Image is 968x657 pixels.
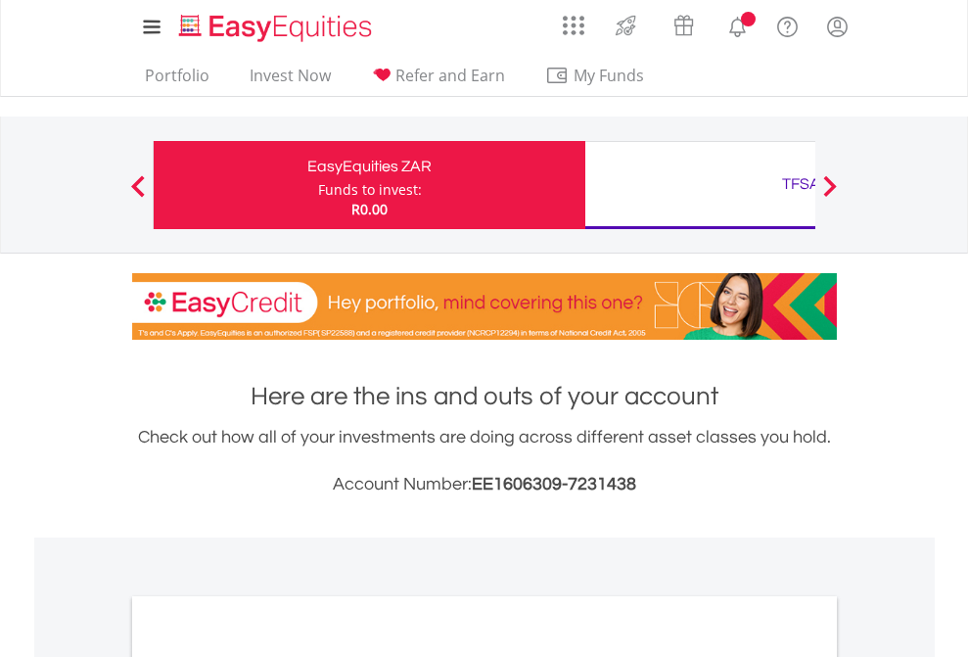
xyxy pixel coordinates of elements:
span: R0.00 [351,200,388,218]
div: EasyEquities ZAR [165,153,574,180]
a: Portfolio [137,66,217,96]
div: Funds to invest: [318,180,422,200]
button: Next [810,185,850,205]
img: grid-menu-icon.svg [563,15,584,36]
img: EasyCredit Promotion Banner [132,273,837,340]
a: Home page [171,5,380,44]
a: Notifications [713,5,762,44]
img: vouchers-v2.svg [668,10,700,41]
a: Refer and Earn [363,66,513,96]
span: My Funds [545,63,673,88]
a: Invest Now [242,66,339,96]
h3: Account Number: [132,471,837,498]
a: FAQ's and Support [762,5,812,44]
span: EE1606309-7231438 [472,475,636,493]
button: Previous [118,185,158,205]
a: Vouchers [655,5,713,41]
img: thrive-v2.svg [610,10,642,41]
a: AppsGrid [550,5,597,36]
img: EasyEquities_Logo.png [175,12,380,44]
span: Refer and Earn [395,65,505,86]
a: My Profile [812,5,862,48]
h1: Here are the ins and outs of your account [132,379,837,414]
div: Check out how all of your investments are doing across different asset classes you hold. [132,424,837,498]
